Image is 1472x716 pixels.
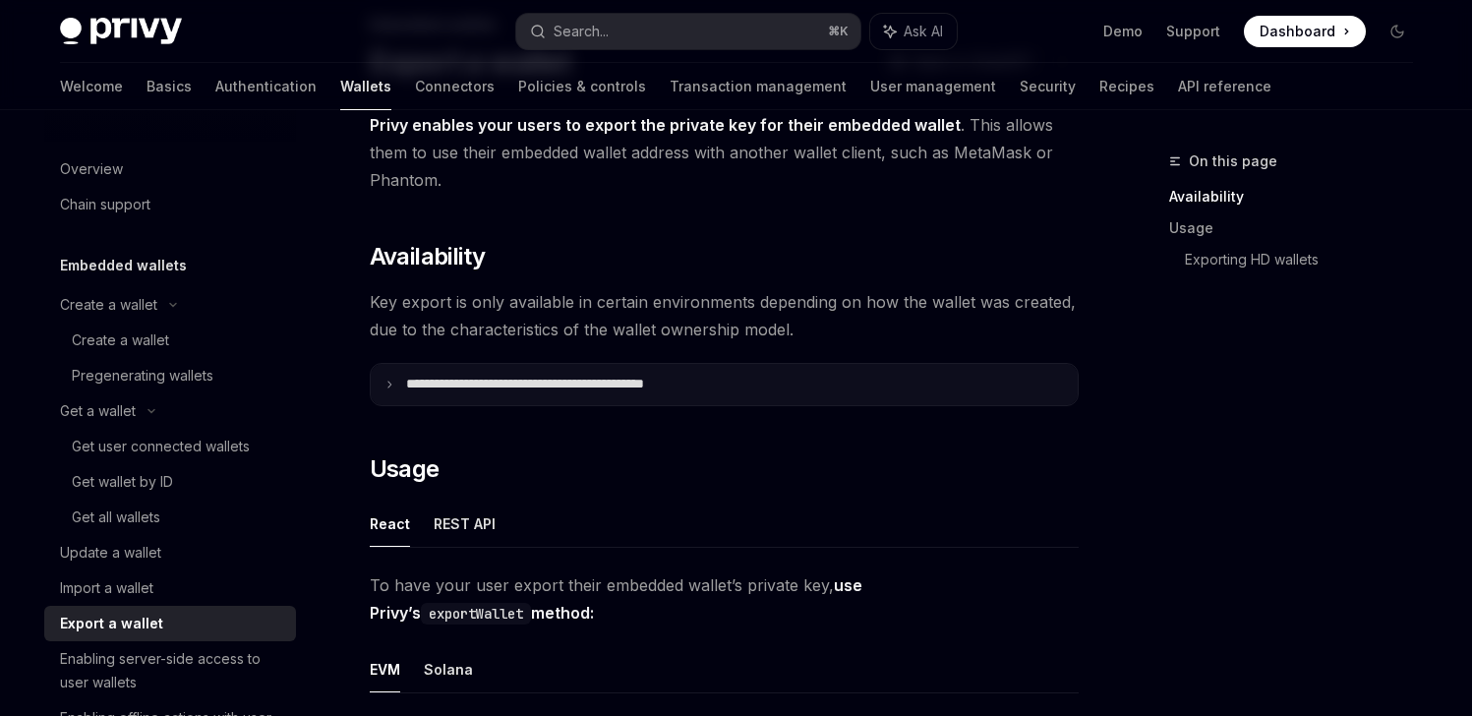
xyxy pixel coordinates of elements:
button: REST API [434,501,496,547]
a: Dashboard [1244,16,1366,47]
div: Get wallet by ID [72,470,173,494]
div: Get a wallet [60,399,136,423]
a: Enabling server-side access to user wallets [44,641,296,700]
span: Key export is only available in certain environments depending on how the wallet was created, due... [370,288,1079,343]
a: Get all wallets [44,500,296,535]
div: Update a wallet [60,541,161,565]
div: Import a wallet [60,576,153,600]
div: Get all wallets [72,506,160,529]
div: Create a wallet [60,293,157,317]
strong: use Privy’s method: [370,575,862,623]
div: Get user connected wallets [72,435,250,458]
button: Toggle dark mode [1382,16,1413,47]
div: Enabling server-side access to user wallets [60,647,284,694]
span: Usage [370,453,440,485]
a: Transaction management [670,63,847,110]
div: Chain support [60,193,150,216]
a: Overview [44,151,296,187]
a: User management [870,63,996,110]
a: Export a wallet [44,606,296,641]
span: . This allows them to use their embedded wallet address with another wallet client, such as MetaM... [370,111,1079,194]
a: Availability [1169,181,1429,212]
span: Ask AI [904,22,943,41]
code: exportWallet [421,603,531,625]
a: Security [1020,63,1076,110]
a: Demo [1103,22,1143,41]
a: Import a wallet [44,570,296,606]
button: EVM [370,646,400,692]
span: Availability [370,241,486,272]
a: Chain support [44,187,296,222]
a: Update a wallet [44,535,296,570]
a: Get wallet by ID [44,464,296,500]
a: Support [1166,22,1220,41]
button: Solana [424,646,473,692]
span: On this page [1189,149,1277,173]
a: API reference [1178,63,1271,110]
div: Overview [60,157,123,181]
strong: Privy enables your users to export the private key for their embedded wallet [370,115,961,135]
a: Exporting HD wallets [1185,244,1429,275]
div: Search... [554,20,609,43]
a: Pregenerating wallets [44,358,296,393]
span: To have your user export their embedded wallet’s private key, [370,571,1079,626]
button: Ask AI [870,14,957,49]
div: Pregenerating wallets [72,364,213,388]
h5: Embedded wallets [60,254,187,277]
a: Wallets [340,63,391,110]
a: Get user connected wallets [44,429,296,464]
div: Create a wallet [72,328,169,352]
a: Authentication [215,63,317,110]
a: Create a wallet [44,323,296,358]
a: Policies & controls [518,63,646,110]
a: Basics [147,63,192,110]
a: Connectors [415,63,495,110]
a: Welcome [60,63,123,110]
button: React [370,501,410,547]
a: Usage [1169,212,1429,244]
div: Export a wallet [60,612,163,635]
span: ⌘ K [828,24,849,39]
button: Search...⌘K [516,14,860,49]
a: Recipes [1099,63,1154,110]
span: Dashboard [1260,22,1335,41]
img: dark logo [60,18,182,45]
